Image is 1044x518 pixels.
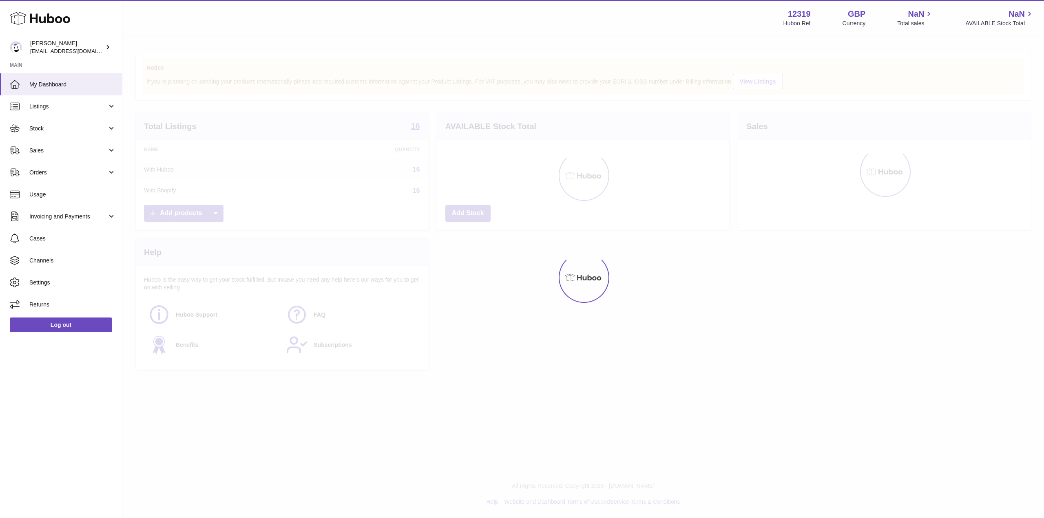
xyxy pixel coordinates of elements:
[783,20,811,27] div: Huboo Ref
[30,40,104,55] div: [PERSON_NAME]
[29,81,116,88] span: My Dashboard
[29,279,116,287] span: Settings
[29,147,107,154] span: Sales
[843,20,866,27] div: Currency
[29,191,116,198] span: Usage
[788,9,811,20] strong: 12319
[1009,9,1025,20] span: NaN
[10,317,112,332] a: Log out
[848,9,865,20] strong: GBP
[897,20,933,27] span: Total sales
[29,213,107,220] span: Invoicing and Payments
[10,41,22,53] img: davidolesinski1@gmail.com
[29,125,107,132] span: Stock
[908,9,924,20] span: NaN
[29,103,107,110] span: Listings
[29,301,116,309] span: Returns
[29,257,116,265] span: Channels
[29,235,116,242] span: Cases
[965,9,1034,27] a: NaN AVAILABLE Stock Total
[30,48,120,54] span: [EMAIL_ADDRESS][DOMAIN_NAME]
[29,169,107,176] span: Orders
[965,20,1034,27] span: AVAILABLE Stock Total
[897,9,933,27] a: NaN Total sales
